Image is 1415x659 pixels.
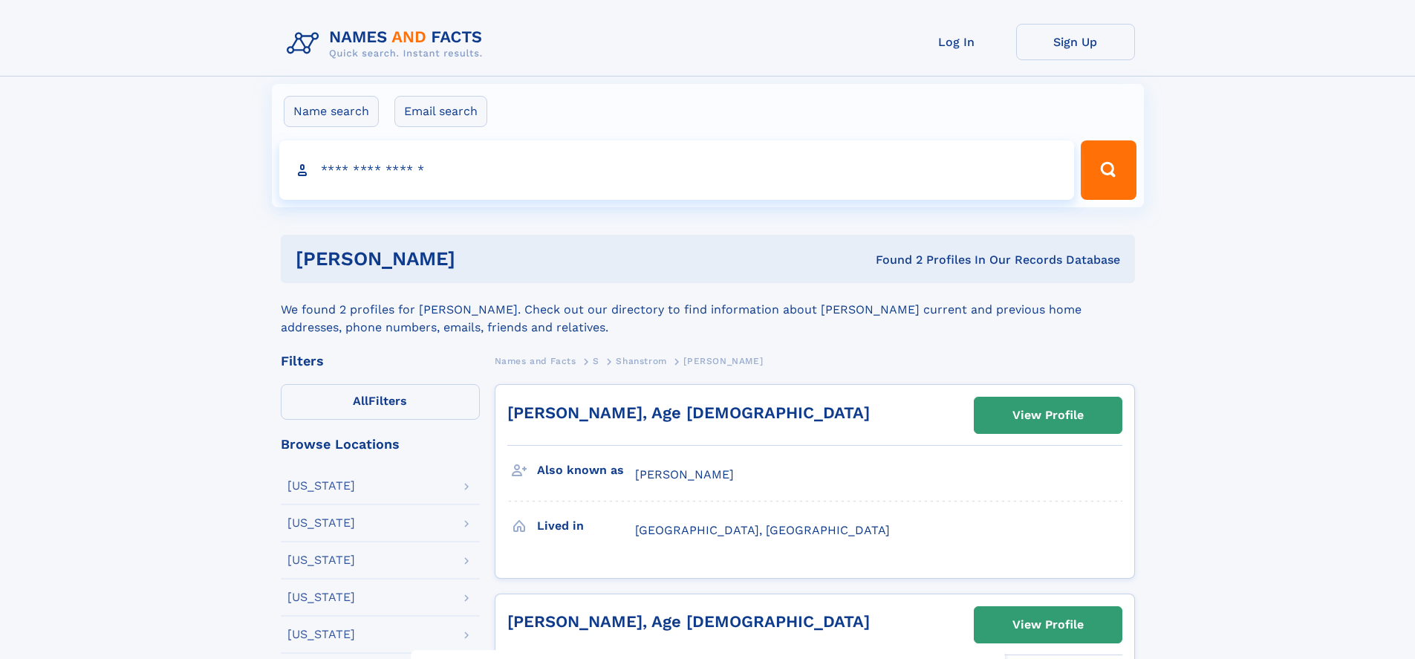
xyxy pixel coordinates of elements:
[616,351,666,370] a: Shanstrom
[284,96,379,127] label: Name search
[616,356,666,366] span: Shanstrom
[287,517,355,529] div: [US_STATE]
[537,458,635,483] h3: Also known as
[635,523,890,537] span: [GEOGRAPHIC_DATA], [GEOGRAPHIC_DATA]
[683,356,763,366] span: [PERSON_NAME]
[593,356,599,366] span: S
[287,629,355,640] div: [US_STATE]
[507,403,870,422] a: [PERSON_NAME], Age [DEMOGRAPHIC_DATA]
[1016,24,1135,60] a: Sign Up
[281,384,480,420] label: Filters
[975,607,1122,643] a: View Profile
[666,252,1120,268] div: Found 2 Profiles In Our Records Database
[975,397,1122,433] a: View Profile
[281,438,480,451] div: Browse Locations
[635,467,734,481] span: [PERSON_NAME]
[1012,398,1084,432] div: View Profile
[287,480,355,492] div: [US_STATE]
[507,612,870,631] a: [PERSON_NAME], Age [DEMOGRAPHIC_DATA]
[279,140,1075,200] input: search input
[394,96,487,127] label: Email search
[287,554,355,566] div: [US_STATE]
[287,591,355,603] div: [US_STATE]
[537,513,635,539] h3: Lived in
[281,283,1135,337] div: We found 2 profiles for [PERSON_NAME]. Check out our directory to find information about [PERSON_...
[296,250,666,268] h1: [PERSON_NAME]
[495,351,576,370] a: Names and Facts
[1012,608,1084,642] div: View Profile
[353,394,368,408] span: All
[593,351,599,370] a: S
[897,24,1016,60] a: Log In
[1081,140,1136,200] button: Search Button
[281,354,480,368] div: Filters
[281,24,495,64] img: Logo Names and Facts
